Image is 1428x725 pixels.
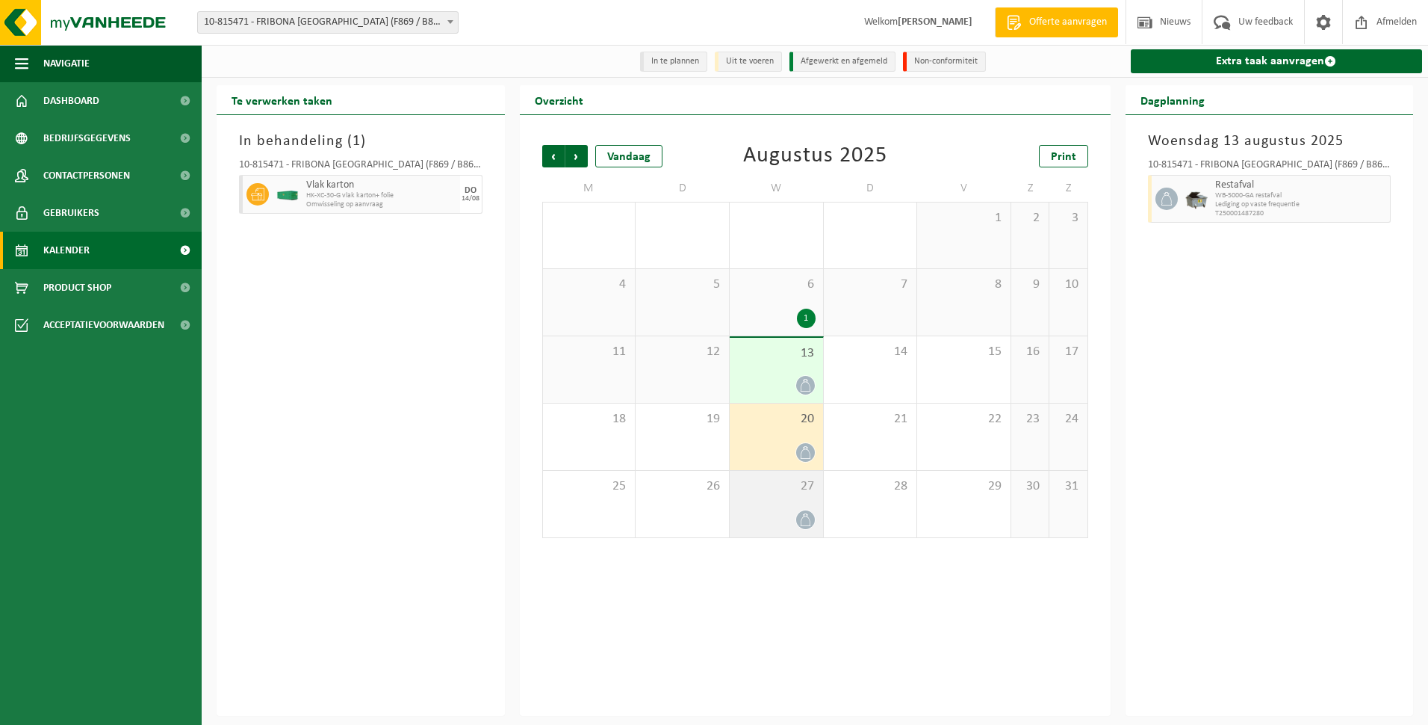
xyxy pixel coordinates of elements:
span: 4 [550,277,628,293]
h2: Te verwerken taken [217,85,347,114]
span: 10 [1057,277,1079,293]
span: 12 [643,344,721,360]
img: WB-5000-GAL-GY-01 [1185,188,1208,210]
span: Lediging op vaste frequentie [1215,200,1387,209]
span: 3 [1057,210,1079,226]
span: 14 [831,344,910,360]
h3: In behandeling ( ) [239,130,482,152]
div: 1 [797,309,816,328]
td: M [542,175,636,202]
td: D [636,175,730,202]
span: T250001487280 [1215,209,1387,218]
span: Contactpersonen [43,157,130,194]
span: 23 [1019,411,1041,428]
a: Print [1039,145,1088,167]
span: Offerte aanvragen [1025,15,1111,30]
span: 10-815471 - FRIBONA NV (F869 / B869 / VE1070 / B869H) - OOSTKAMP [197,11,459,34]
a: Offerte aanvragen [995,7,1118,37]
td: Z [1049,175,1087,202]
td: Z [1011,175,1049,202]
span: 1 [925,210,1003,226]
span: Restafval [1215,179,1387,191]
span: Product Shop [43,269,111,306]
span: Navigatie [43,45,90,82]
span: 18 [550,411,628,428]
h2: Dagplanning [1126,85,1220,114]
span: 19 [643,411,721,428]
div: Vandaag [595,145,662,167]
span: HK-XC-30-G vlak karton+ folie [306,191,456,200]
span: WB-5000-GA restafval [1215,191,1387,200]
span: 27 [737,478,816,495]
li: Afgewerkt en afgemeld [789,52,895,72]
td: W [730,175,824,202]
span: Dashboard [43,82,99,120]
span: 6 [737,277,816,293]
span: 8 [925,277,1003,293]
td: D [824,175,918,202]
li: In te plannen [640,52,707,72]
li: Uit te voeren [715,52,782,72]
span: 29 [925,478,1003,495]
div: DO [465,186,476,195]
span: Volgende [565,145,588,167]
span: Vorige [542,145,565,167]
span: 22 [925,411,1003,428]
span: Omwisseling op aanvraag [306,200,456,209]
span: 9 [1019,277,1041,293]
span: 11 [550,344,628,360]
span: Vlak karton [306,179,456,191]
span: 20 [737,411,816,428]
span: Print [1051,151,1076,163]
span: Bedrijfsgegevens [43,120,131,157]
span: 16 [1019,344,1041,360]
div: Augustus 2025 [743,145,887,167]
span: 17 [1057,344,1079,360]
span: 21 [831,411,910,428]
span: 15 [925,344,1003,360]
span: 5 [643,277,721,293]
a: Extra taak aanvragen [1131,49,1423,73]
span: 28 [831,478,910,495]
span: 1 [353,134,361,149]
span: Acceptatievoorwaarden [43,306,164,344]
span: Gebruikers [43,194,99,232]
span: 30 [1019,478,1041,495]
li: Non-conformiteit [903,52,986,72]
span: 26 [643,478,721,495]
div: 10-815471 - FRIBONA [GEOGRAPHIC_DATA] (F869 / B869 / VE1070 / B869H) - OOSTKAMP [1148,160,1391,175]
td: V [917,175,1011,202]
span: 25 [550,478,628,495]
h3: Woensdag 13 augustus 2025 [1148,130,1391,152]
img: HK-XC-30-GN-00 [276,189,299,200]
strong: [PERSON_NAME] [898,16,972,28]
span: 10-815471 - FRIBONA NV (F869 / B869 / VE1070 / B869H) - OOSTKAMP [198,12,458,33]
div: 10-815471 - FRIBONA [GEOGRAPHIC_DATA] (F869 / B869 / VE1070 / B869H) - OOSTKAMP [239,160,482,175]
h2: Overzicht [520,85,598,114]
span: Kalender [43,232,90,269]
span: 13 [737,345,816,362]
span: 31 [1057,478,1079,495]
div: 14/08 [462,195,479,203]
span: 7 [831,277,910,293]
span: 24 [1057,411,1079,428]
span: 2 [1019,210,1041,226]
